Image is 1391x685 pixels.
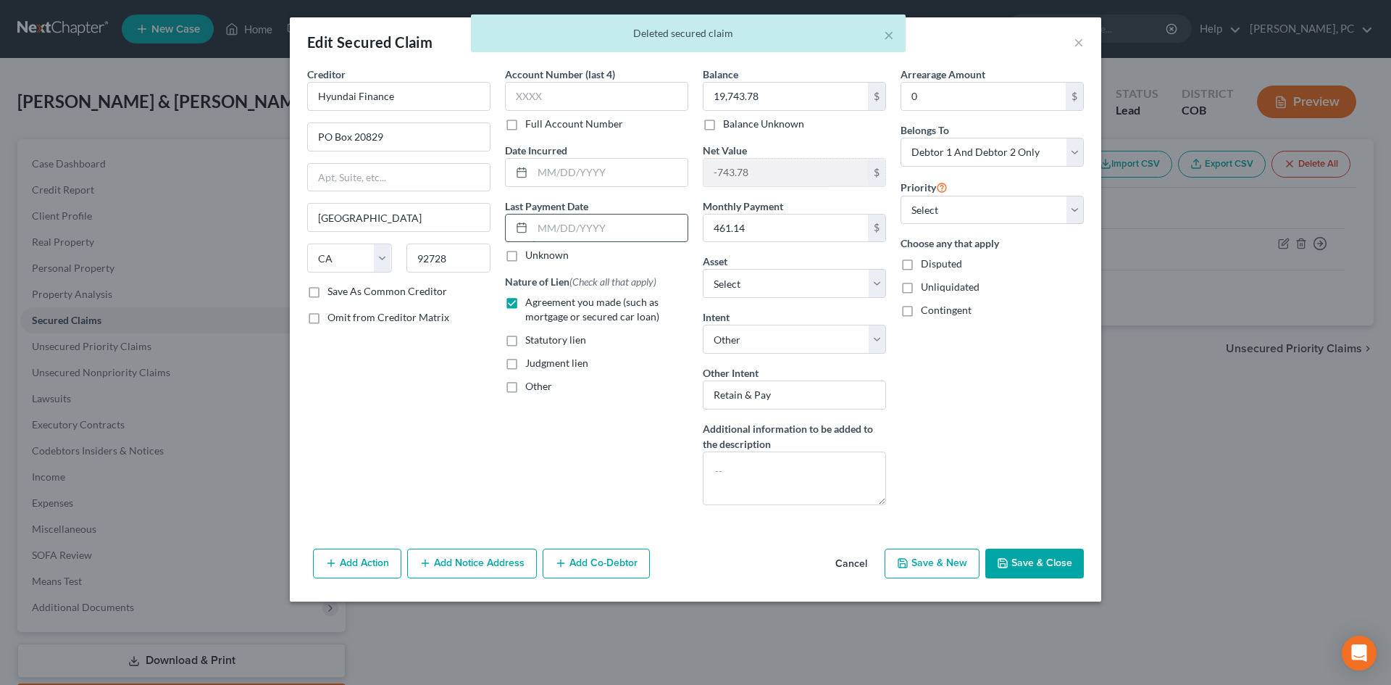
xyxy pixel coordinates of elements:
div: $ [868,215,885,242]
input: Apt, Suite, etc... [308,164,490,191]
button: Add Notice Address [407,549,537,579]
span: Unliquidated [921,281,979,293]
input: XXXX [505,82,688,111]
label: Save As Common Creditor [327,284,447,299]
label: Other Intent [703,365,759,381]
label: Intent [703,310,730,325]
span: Asset [703,255,727,267]
span: Other [525,380,552,392]
span: Judgment lien [525,357,588,369]
span: (Check all that apply) [569,275,656,288]
input: Enter zip... [406,244,491,273]
button: Add Action [313,549,401,579]
span: Agreement you made (such as mortgage or secured car loan) [525,296,659,323]
div: Open Intercom Messenger [1342,636,1377,671]
span: Contingent [921,304,972,316]
button: Add Co-Debtor [543,549,650,579]
input: MM/DD/YYYY [532,215,688,242]
label: Account Number (last 4) [505,67,615,82]
label: Additional information to be added to the description [703,421,886,452]
div: Deleted secured claim [483,26,894,41]
span: Omit from Creditor Matrix [327,311,449,323]
input: Enter address... [308,123,490,151]
label: Balance [703,67,738,82]
span: Belongs To [901,124,949,136]
label: Choose any that apply [901,236,1084,251]
input: Search creditor by name... [307,82,490,111]
span: Disputed [921,257,962,270]
label: Net Value [703,143,747,158]
label: Priority [901,178,948,196]
input: 0.00 [703,159,868,186]
label: Unknown [525,248,569,262]
input: 0.00 [703,83,868,110]
label: Full Account Number [525,117,623,131]
span: Creditor [307,68,346,80]
button: Cancel [824,550,879,579]
input: MM/DD/YYYY [532,159,688,186]
span: Statutory lien [525,333,586,346]
button: Save & New [885,549,979,579]
input: 0.00 [703,215,868,242]
div: $ [868,159,885,186]
button: × [884,26,894,43]
input: Enter city... [308,204,490,231]
label: Last Payment Date [505,199,588,214]
button: Save & Close [985,549,1084,579]
input: 0.00 [901,83,1066,110]
label: Nature of Lien [505,274,656,289]
div: $ [1066,83,1083,110]
label: Arrearage Amount [901,67,985,82]
input: Specify... [703,381,886,410]
div: $ [868,83,885,110]
label: Balance Unknown [723,117,804,131]
label: Monthly Payment [703,199,783,214]
label: Date Incurred [505,143,567,158]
